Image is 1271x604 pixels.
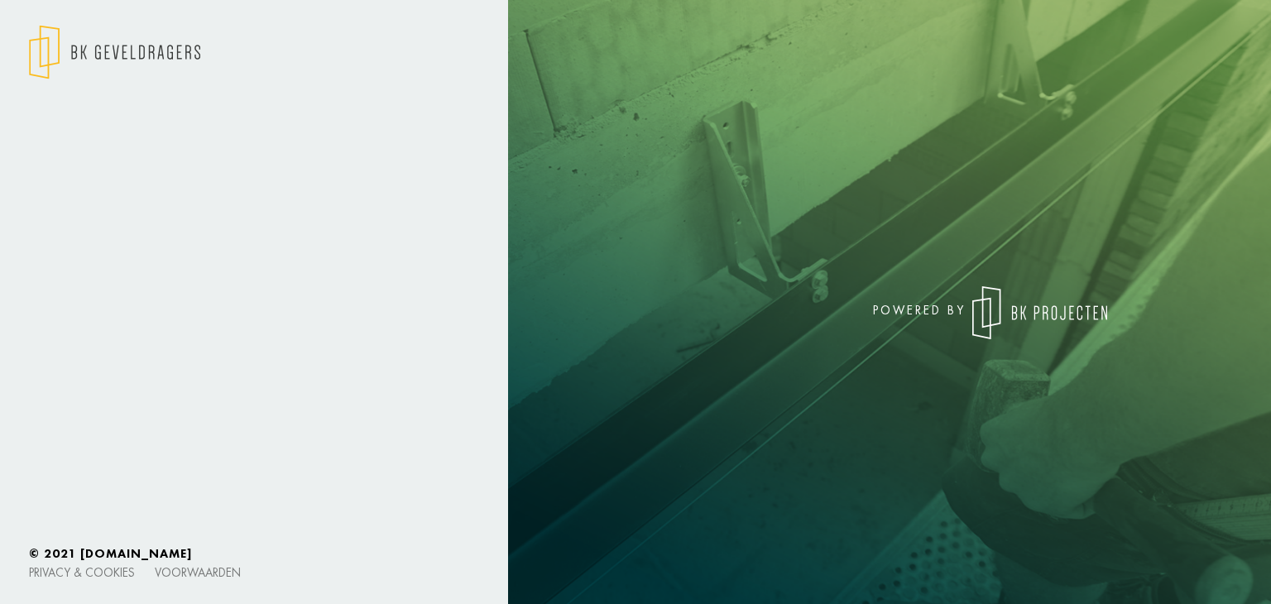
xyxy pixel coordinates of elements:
[29,546,1242,561] h6: © 2021 [DOMAIN_NAME]
[155,564,241,580] a: Voorwaarden
[29,25,200,79] img: logo
[648,286,1107,339] div: powered by
[972,286,1107,339] img: logo
[29,564,135,580] a: Privacy & cookies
